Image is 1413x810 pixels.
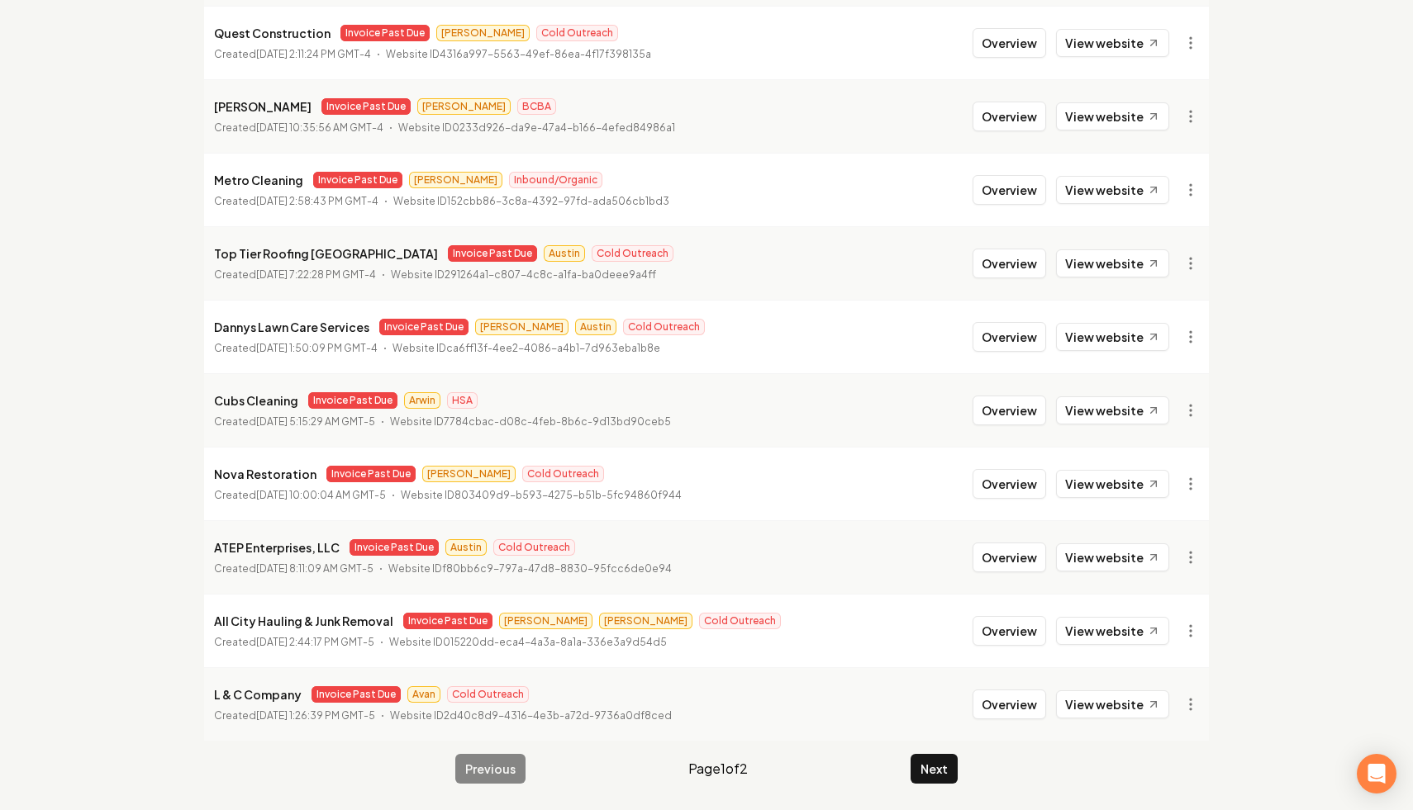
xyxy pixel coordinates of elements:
[973,102,1046,131] button: Overview
[398,120,675,136] p: Website ID 0233d926-da9e-47a4-b166-4efed84986a1
[1056,102,1169,130] a: View website
[214,487,386,504] p: Created
[256,48,371,60] time: [DATE] 2:11:24 PM GMT-4
[1056,249,1169,277] a: View website
[214,391,298,410] p: Cubs Cleaning
[575,319,616,335] span: Austin
[256,489,386,501] time: [DATE] 10:00:04 AM GMT-5
[350,539,439,556] span: Invoice Past Due
[447,392,478,409] span: HSA
[256,342,378,354] time: [DATE] 1:50:09 PM GMT-4
[214,684,302,704] p: L & C Company
[1056,29,1169,57] a: View website
[699,613,781,629] span: Cold Outreach
[340,25,430,41] span: Invoice Past Due
[214,170,303,190] p: Metro Cleaning
[326,466,416,482] span: Invoice Past Due
[973,249,1046,278] button: Overview
[445,539,487,556] span: Austin
[214,244,438,263] p: Top Tier Roofing [GEOGRAPHIC_DATA]
[973,322,1046,352] button: Overview
[214,708,375,724] p: Created
[214,414,375,430] p: Created
[388,561,672,577] p: Website ID f80bb6c9-797a-47d8-8830-95fcc6de0e94
[973,542,1046,572] button: Overview
[393,193,669,210] p: Website ID 152cbb86-3c8a-4392-97fd-ada506cb1bd3
[401,487,682,504] p: Website ID 803409d9-b593-4275-b51b-5fc94860f944
[390,708,672,724] p: Website ID 2d40c8d9-4316-4e3b-a72d-9736a0df8ced
[544,245,585,262] span: Austin
[321,98,411,115] span: Invoice Past Due
[313,172,402,188] span: Invoice Past Due
[422,466,516,482] span: [PERSON_NAME]
[417,98,511,115] span: [PERSON_NAME]
[973,28,1046,58] button: Overview
[973,469,1046,499] button: Overview
[499,613,592,629] span: [PERSON_NAME]
[390,414,671,430] p: Website ID 7784cbac-d08c-4feb-8b6c-9d13bd90ceb5
[214,340,378,357] p: Created
[522,466,604,482] span: Cold Outreach
[1056,470,1169,498] a: View website
[448,245,537,262] span: Invoice Past Due
[391,267,656,283] p: Website ID 291264a1-c807-4c8c-a1fa-ba0deee9a4ff
[214,634,374,651] p: Created
[1056,543,1169,571] a: View website
[1056,690,1169,718] a: View website
[386,46,651,63] p: Website ID 4316a997-5563-49ef-86ea-4f17f398135a
[308,392,397,409] span: Invoice Past Due
[436,25,530,41] span: [PERSON_NAME]
[1357,754,1396,793] div: Open Intercom Messenger
[688,759,748,779] span: Page 1 of 2
[392,340,660,357] p: Website ID ca6ff13f-4ee2-4086-a4b1-7d963eba1b8e
[379,319,469,335] span: Invoice Past Due
[536,25,618,41] span: Cold Outreach
[1056,617,1169,645] a: View website
[1056,176,1169,204] a: View website
[214,267,376,283] p: Created
[403,613,492,629] span: Invoice Past Due
[493,539,575,556] span: Cold Outreach
[256,268,376,281] time: [DATE] 7:22:28 PM GMT-4
[447,686,529,703] span: Cold Outreach
[214,46,371,63] p: Created
[256,195,378,207] time: [DATE] 2:58:43 PM GMT-4
[214,317,369,337] p: Dannys Lawn Care Services
[214,193,378,210] p: Created
[256,415,375,428] time: [DATE] 5:15:29 AM GMT-5
[1056,396,1169,424] a: View website
[517,98,556,115] span: BCBA
[623,319,705,335] span: Cold Outreach
[214,97,312,116] p: [PERSON_NAME]
[214,464,316,484] p: Nova Restoration
[214,120,383,136] p: Created
[256,562,373,575] time: [DATE] 8:11:09 AM GMT-5
[409,172,502,188] span: [PERSON_NAME]
[214,611,393,631] p: All City Hauling & Junk Removal
[475,319,569,335] span: [PERSON_NAME]
[973,175,1046,205] button: Overview
[256,709,375,722] time: [DATE] 1:26:39 PM GMT-5
[214,23,331,43] p: Quest Construction
[592,245,673,262] span: Cold Outreach
[214,538,340,557] p: ATEP Enterprises, LLC
[973,396,1046,425] button: Overview
[911,754,958,784] button: Next
[256,636,374,648] time: [DATE] 2:44:17 PM GMT-5
[214,561,373,577] p: Created
[256,121,383,134] time: [DATE] 10:35:56 AM GMT-4
[509,172,602,188] span: Inbound/Organic
[407,686,440,703] span: Avan
[404,392,440,409] span: Arwin
[1056,323,1169,351] a: View website
[389,634,667,651] p: Website ID 015220dd-eca4-4a3a-8a1a-336e3a9d54d5
[973,689,1046,719] button: Overview
[599,613,692,629] span: [PERSON_NAME]
[312,686,401,703] span: Invoice Past Due
[973,616,1046,646] button: Overview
